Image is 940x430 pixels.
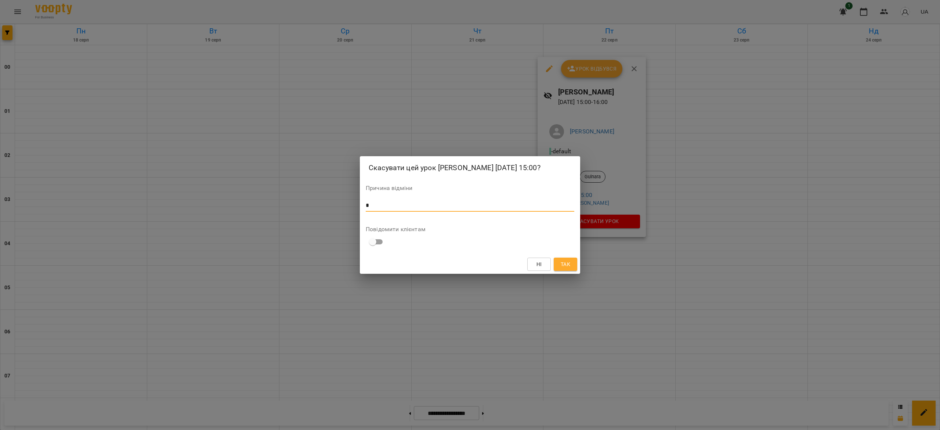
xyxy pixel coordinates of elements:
span: Так [561,260,570,269]
button: Так [554,258,577,271]
h2: Скасувати цей урок [PERSON_NAME] [DATE] 15:00? [369,162,571,173]
label: Повідомити клієнтам [366,226,574,232]
label: Причина відміни [366,185,574,191]
span: Ні [536,260,542,269]
button: Ні [527,258,551,271]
